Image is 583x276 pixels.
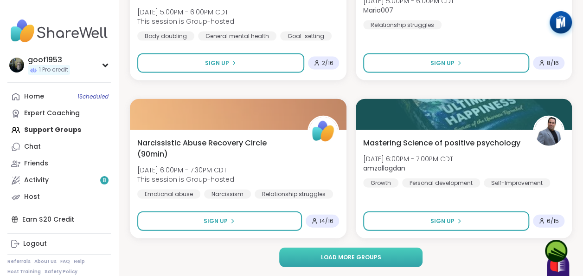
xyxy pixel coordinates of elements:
a: Activity8 [7,172,111,189]
div: Activity [24,176,49,185]
span: 1 Pro credit [39,66,68,74]
span: This session is Group-hosted [137,17,234,26]
div: Chat [24,142,41,151]
div: goof1953 [28,55,70,65]
span: 8 / 16 [547,59,559,67]
div: Growth [363,178,398,188]
div: Self-Improvement [484,178,550,188]
div: Friends [24,159,48,168]
img: amzallagdan [534,117,563,146]
button: Sign Up [363,211,530,231]
a: Host Training [7,269,41,275]
div: Relationship struggles [363,20,442,30]
div: Host [24,192,40,202]
a: Referrals [7,258,31,265]
span: Sign Up [204,217,228,225]
a: Logout [7,236,111,252]
a: About Us [34,258,57,265]
img: ShareWell Nav Logo [7,15,111,47]
div: Home [24,92,44,101]
div: Narcissism [204,190,251,199]
div: Relationship struggles [255,190,333,199]
span: 14 / 16 [320,217,333,225]
span: 1 Scheduled [77,93,109,100]
span: Narcissistic Abuse Recovery Circle (90min) [137,138,297,160]
a: Chat [7,138,111,155]
a: Help [74,258,85,265]
div: General mental health [198,32,276,41]
div: Emotional abuse [137,190,200,199]
span: This session is Group-hosted [137,175,234,184]
div: Logout [23,239,47,249]
img: goof1953 [9,58,24,72]
span: Mastering Science of positive psychology [363,138,520,149]
a: Home1Scheduled [7,88,111,105]
span: [DATE] 6:00PM - 7:30PM CDT [137,165,234,175]
div: Expert Coaching [24,109,80,118]
span: 2 / 16 [322,59,333,67]
a: Friends [7,155,111,172]
b: Mario007 [363,6,393,15]
span: Load more groups [320,253,381,262]
button: Sign Up [137,53,304,73]
span: Sign Up [205,59,229,67]
div: Earn $20 Credit [7,211,111,228]
div: Goal-setting [280,32,332,41]
img: ShareWell [309,117,338,146]
span: 8 [103,177,106,184]
button: Sign Up [363,53,530,73]
a: FAQ [60,258,70,265]
button: Sign Up [137,211,302,231]
span: [DATE] 5:00PM - 6:00PM CDT [137,7,234,17]
div: Personal development [402,178,480,188]
span: [DATE] 6:00PM - 7:00PM CDT [363,154,453,164]
span: 6 / 15 [547,217,559,225]
b: amzallagdan [363,164,405,173]
a: Safety Policy [45,269,77,275]
span: Sign Up [430,217,455,225]
div: Body doubling [137,32,194,41]
a: Host [7,189,111,205]
span: Sign Up [430,59,455,67]
button: Load more groups [279,248,423,267]
a: Expert Coaching [7,105,111,122]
